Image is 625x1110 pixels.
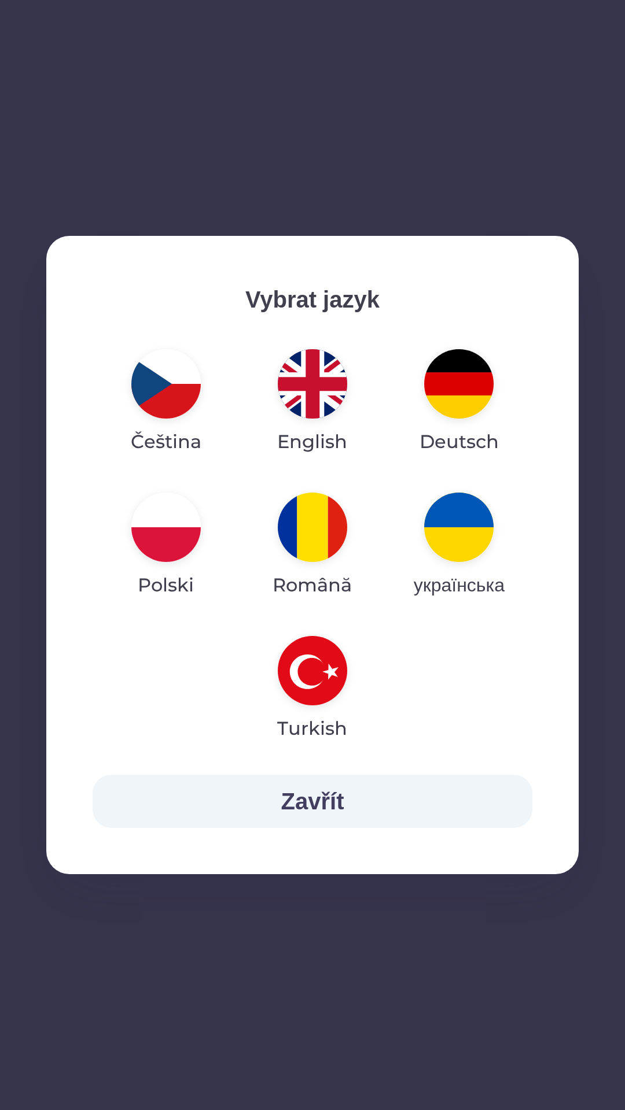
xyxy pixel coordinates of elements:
[278,493,347,562] img: ro flag
[424,349,494,419] img: de flag
[392,340,527,465] button: Deutsch
[386,483,532,608] button: українська
[249,627,375,752] button: Turkish
[277,428,347,456] p: English
[103,340,229,465] button: Čeština
[420,428,499,456] p: Deutsch
[277,715,347,742] p: Turkish
[138,571,194,599] p: Polski
[278,349,347,419] img: en flag
[424,493,494,562] img: uk flag
[278,636,347,705] img: tr flag
[131,349,201,419] img: cs flag
[245,483,380,608] button: Română
[93,282,532,317] p: Vybrat jazyk
[93,775,532,828] button: Zavřít
[104,483,229,608] button: Polski
[273,571,352,599] p: Română
[249,340,375,465] button: English
[131,428,201,456] p: Čeština
[414,571,505,599] p: українська
[131,493,201,562] img: pl flag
